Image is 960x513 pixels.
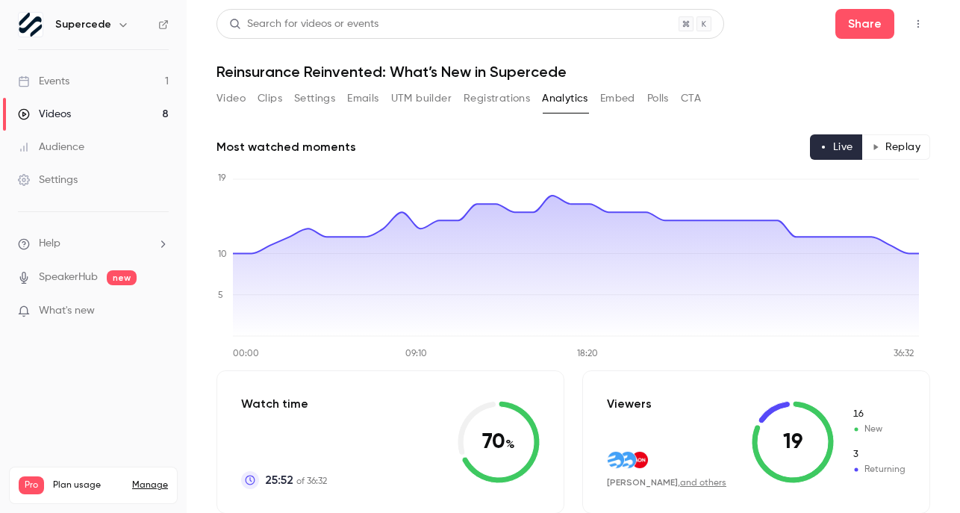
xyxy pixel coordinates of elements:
span: Plan usage [53,479,123,491]
img: aon.com [632,452,648,468]
p: Viewers [607,395,652,413]
div: Audience [18,140,84,155]
p: of 36:32 [265,471,327,489]
tspan: 00:00 [233,349,259,358]
img: supercede.com [608,452,624,468]
span: New [852,423,906,436]
span: [PERSON_NAME] [607,477,678,488]
div: Events [18,74,69,89]
span: What's new [39,303,95,319]
span: Returning [852,463,906,476]
iframe: Noticeable Trigger [151,305,169,318]
tspan: 09:10 [405,349,427,358]
img: Supercede [19,13,43,37]
tspan: 5 [218,291,223,300]
tspan: 10 [218,250,227,259]
button: Settings [294,87,335,111]
span: New [852,408,906,421]
button: CTA [681,87,701,111]
button: Embed [600,87,635,111]
span: Returning [852,448,906,461]
tspan: 18:20 [577,349,598,358]
h6: Supercede [55,17,111,32]
div: Settings [18,172,78,187]
div: Search for videos or events [229,16,378,32]
span: new [107,270,137,285]
button: Video [216,87,246,111]
button: Polls [647,87,669,111]
button: UTM builder [391,87,452,111]
button: Clips [258,87,282,111]
button: Top Bar Actions [906,12,930,36]
button: Live [810,134,863,160]
img: supercede.com [620,452,636,468]
li: help-dropdown-opener [18,236,169,252]
h1: Reinsurance Reinvented: What’s New in Supercede [216,63,930,81]
button: Emails [347,87,378,111]
span: Help [39,236,60,252]
div: , [607,476,726,489]
span: 25:52 [265,471,293,489]
a: Manage [132,479,168,491]
button: Replay [862,134,930,160]
button: Share [835,9,894,39]
button: Registrations [464,87,530,111]
a: SpeakerHub [39,270,98,285]
tspan: 36:32 [894,349,914,358]
a: and others [680,479,726,488]
button: Analytics [542,87,588,111]
tspan: 19 [218,174,226,183]
span: Pro [19,476,44,494]
div: Videos [18,107,71,122]
p: Watch time [241,395,327,413]
h2: Most watched moments [216,138,356,156]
